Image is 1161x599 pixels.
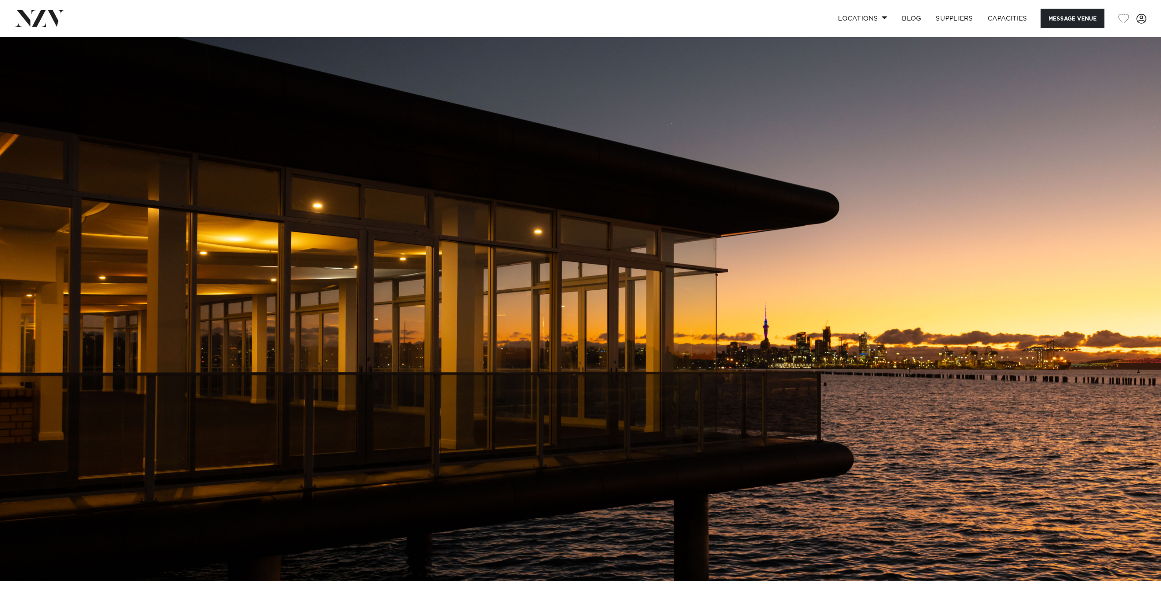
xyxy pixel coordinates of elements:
a: BLOG [895,9,928,28]
img: nzv-logo.png [15,10,64,26]
a: Capacities [980,9,1035,28]
a: SUPPLIERS [928,9,980,28]
button: Message Venue [1041,9,1104,28]
a: Locations [831,9,895,28]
